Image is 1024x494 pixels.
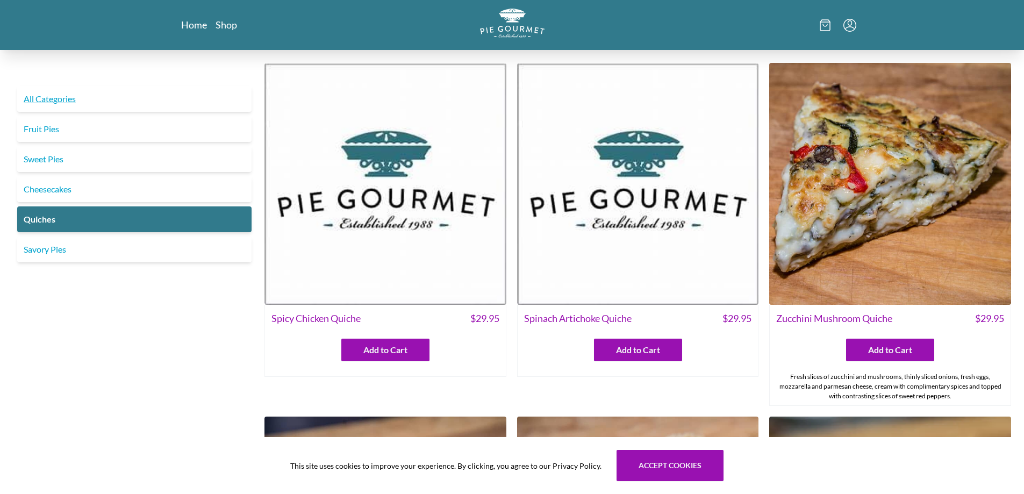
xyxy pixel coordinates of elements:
img: Spinach Artichoke Quiche [517,63,759,305]
button: Accept cookies [617,450,724,481]
a: All Categories [17,86,252,112]
a: Cheesecakes [17,176,252,202]
button: Add to Cart [594,339,682,361]
span: $ 29.95 [722,311,751,326]
span: Add to Cart [363,343,407,356]
a: Quiches [17,206,252,232]
a: Logo [480,9,545,41]
a: Savory Pies [17,237,252,262]
a: Home [181,18,207,31]
button: Menu [843,19,856,32]
a: Fruit Pies [17,116,252,142]
img: Spicy Chicken Quiche [264,63,506,305]
span: $ 29.95 [975,311,1004,326]
span: Add to Cart [868,343,912,356]
span: This site uses cookies to improve your experience. By clicking, you agree to our Privacy Policy. [290,460,601,471]
span: Spicy Chicken Quiche [271,311,361,326]
a: Shop [216,18,237,31]
img: Zucchini Mushroom Quiche [769,63,1011,305]
span: Add to Cart [616,343,660,356]
span: Zucchini Mushroom Quiche [776,311,892,326]
span: Spinach Artichoke Quiche [524,311,632,326]
span: $ 29.95 [470,311,499,326]
a: Sweet Pies [17,146,252,172]
button: Add to Cart [341,339,429,361]
img: logo [480,9,545,38]
button: Add to Cart [846,339,934,361]
div: Fresh slices of zucchini and mushrooms, thinly sliced onions, fresh eggs, mozzarella and parmesan... [770,368,1011,405]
